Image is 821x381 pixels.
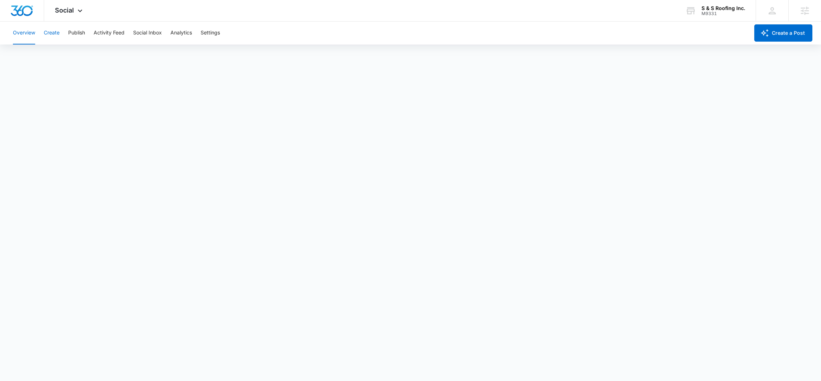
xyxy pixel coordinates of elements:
[55,6,74,14] span: Social
[44,22,60,44] button: Create
[702,11,745,16] div: account id
[201,22,220,44] button: Settings
[94,22,125,44] button: Activity Feed
[170,22,192,44] button: Analytics
[702,5,745,11] div: account name
[133,22,162,44] button: Social Inbox
[754,24,812,42] button: Create a Post
[13,22,35,44] button: Overview
[68,22,85,44] button: Publish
